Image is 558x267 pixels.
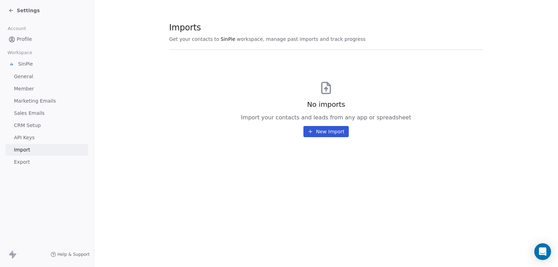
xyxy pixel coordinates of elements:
[237,36,365,43] span: workspace, manage past imports and track progress
[51,252,90,257] a: Help & Support
[58,252,90,257] span: Help & Support
[169,22,365,33] span: Imports
[6,120,88,131] a: CRM Setup
[6,156,88,168] a: Export
[14,110,45,117] span: Sales Emails
[6,34,88,45] a: Profile
[241,113,411,122] span: Import your contacts and leads from any app or spreadsheet
[6,83,88,95] a: Member
[8,60,15,67] img: SinPie-PNG-Logotipo.png
[221,36,235,43] span: SinPie
[6,132,88,143] a: API Keys
[14,97,56,105] span: Marketing Emails
[14,85,34,92] span: Member
[14,146,30,154] span: Import
[307,99,345,109] span: No imports
[17,7,40,14] span: Settings
[14,122,41,129] span: CRM Setup
[18,60,33,67] span: SinPie
[6,95,88,107] a: Marketing Emails
[14,158,30,166] span: Export
[17,36,32,43] span: Profile
[5,47,35,58] span: Workspace
[6,144,88,156] a: Import
[6,107,88,119] a: Sales Emails
[6,71,88,82] a: General
[303,126,348,137] button: New Import
[14,73,33,80] span: General
[5,23,29,34] span: Account
[169,36,219,43] span: Get your contacts to
[14,134,35,141] span: API Keys
[8,7,40,14] a: Settings
[534,243,551,260] div: Open Intercom Messenger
